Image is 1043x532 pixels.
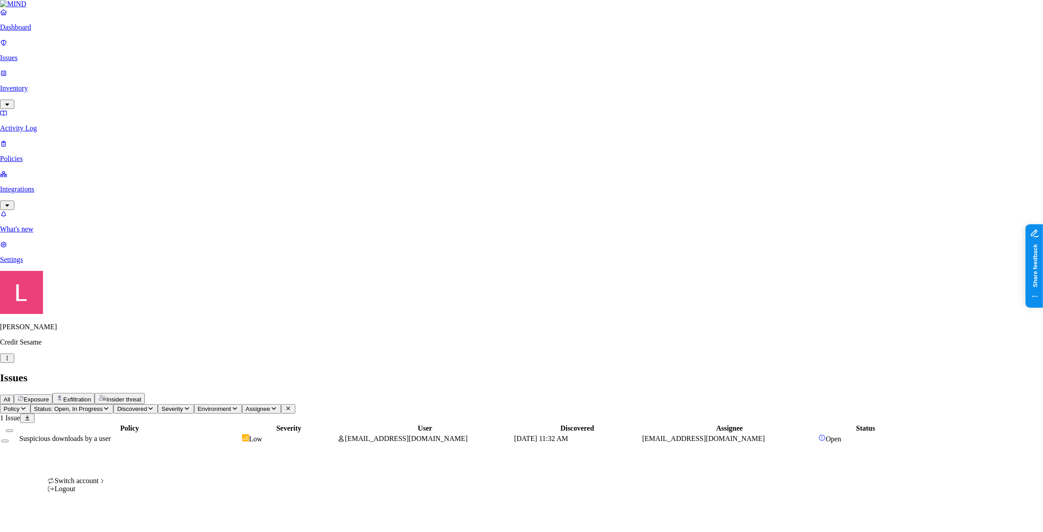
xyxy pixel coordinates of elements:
[338,424,512,432] div: User
[117,406,147,412] span: Discovered
[24,396,49,403] span: Exposure
[242,434,249,441] img: severity-low
[642,424,817,432] div: Assignee
[161,406,183,412] span: Severity
[6,429,13,432] button: Select all
[19,424,240,432] div: Policy
[242,424,336,432] div: Severity
[34,406,103,412] span: Status: Open, In Progress
[826,435,841,443] span: Open
[4,406,20,412] span: Policy
[818,424,913,432] div: Status
[246,406,270,412] span: Assignee
[4,396,10,403] span: All
[345,435,468,442] span: [EMAIL_ADDRESS][DOMAIN_NAME]
[55,477,99,484] span: Switch account
[19,435,111,442] span: Suspicious downloads by a user
[198,406,231,412] span: Environment
[1,440,9,442] button: Select row
[47,485,106,493] div: Logout
[642,435,765,442] span: [EMAIL_ADDRESS][DOMAIN_NAME]
[818,434,826,441] img: status-open
[514,435,568,442] span: [DATE] 11:32 AM
[249,435,262,443] span: Low
[63,396,91,403] span: Exfiltration
[514,424,641,432] div: Discovered
[106,396,141,403] span: Insider threat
